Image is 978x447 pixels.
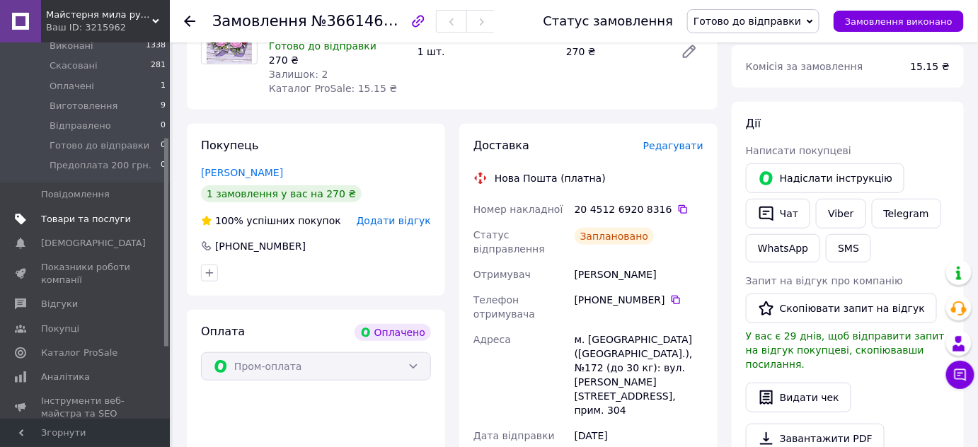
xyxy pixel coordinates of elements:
span: Показники роботи компанії [41,261,131,286]
div: 1 замовлення у вас на 270 ₴ [201,185,362,202]
span: Скасовані [50,59,98,72]
span: [DEMOGRAPHIC_DATA] [41,237,146,250]
div: м. [GEOGRAPHIC_DATA] ([GEOGRAPHIC_DATA].), №172 (до 30 кг): вул. [PERSON_NAME][STREET_ADDRESS], п... [572,327,706,423]
span: Покупець [201,139,259,152]
span: Редагувати [643,140,703,151]
span: Товари та послуги [41,213,131,226]
span: №366146980 [311,12,412,30]
div: [PHONE_NUMBER] [575,293,703,307]
button: Замовлення виконано [834,11,964,32]
span: Інструменти веб-майстра та SEO [41,395,131,420]
div: Заплановано [575,228,655,245]
a: Viber [816,199,865,228]
a: Редагувати [675,37,703,66]
span: Написати покупцеві [746,145,851,156]
span: Каталог ProSale [41,347,117,359]
span: Замовлення виконано [845,16,953,27]
span: 281 [151,59,166,72]
span: Повідомлення [41,188,110,201]
div: 20 4512 6920 8316 [575,202,703,216]
span: Додати відгук [357,215,431,226]
span: Відправлено [50,120,111,132]
div: Повернутися назад [184,14,195,28]
span: 1 [161,80,166,93]
div: Статус замовлення [543,14,674,28]
button: Надіслати інструкцію [746,163,904,193]
span: Залишок: 2 [269,69,328,80]
span: 9 [161,100,166,112]
div: Ваш ID: 3215962 [46,21,170,34]
a: [PERSON_NAME] [201,167,283,178]
span: Аналітика [41,371,90,383]
a: Telegram [872,199,941,228]
span: Телефон отримувача [473,294,535,320]
span: Виконані [50,40,93,52]
span: Отримувач [473,269,531,280]
button: SMS [826,234,871,262]
div: Нова Пошта (платна) [491,171,609,185]
span: Номер накладної [473,204,563,215]
span: Доставка [473,139,529,152]
span: Дата відправки [473,430,555,441]
button: Чат [746,199,810,228]
span: Готово до відправки [50,139,149,152]
span: 100% [215,215,243,226]
span: 1338 [146,40,166,52]
span: Майстерня мила ручної роботи [46,8,152,21]
button: Скопіювати запит на відгук [746,294,937,323]
button: Видати чек [746,383,851,412]
span: Готово до відправки [694,16,801,27]
span: У вас є 29 днів, щоб відправити запит на відгук покупцеві, скопіювавши посилання. [746,330,945,370]
span: Відгуки [41,298,78,310]
div: 270 ₴ [269,53,406,67]
span: Статус відправлення [473,229,545,255]
button: Чат з покупцем [946,361,974,389]
div: успішних покупок [201,214,341,228]
div: [PERSON_NAME] [572,262,706,287]
span: Запит на відгук про компанію [746,275,903,286]
span: Каталог ProSale: 15.15 ₴ [269,83,397,94]
span: Дії [746,117,761,130]
span: Адреса [473,334,511,345]
span: 15.15 ₴ [911,61,950,72]
span: Предоплата 200 грн. [50,159,151,172]
span: 0 [161,120,166,132]
a: WhatsApp [746,234,820,262]
span: Замовлення [212,13,307,30]
span: Оплачені [50,80,94,93]
span: Оплата [201,325,245,338]
span: Комісія за замовлення [746,61,863,72]
span: 0 [161,159,166,172]
div: [PHONE_NUMBER] [214,239,307,253]
div: 270 ₴ [560,42,669,62]
span: Готово до відправки [269,40,376,52]
span: Покупці [41,323,79,335]
span: 0 [161,139,166,152]
div: 1 шт. [412,42,560,62]
div: Оплачено [355,324,431,341]
span: Виготовлення [50,100,117,112]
